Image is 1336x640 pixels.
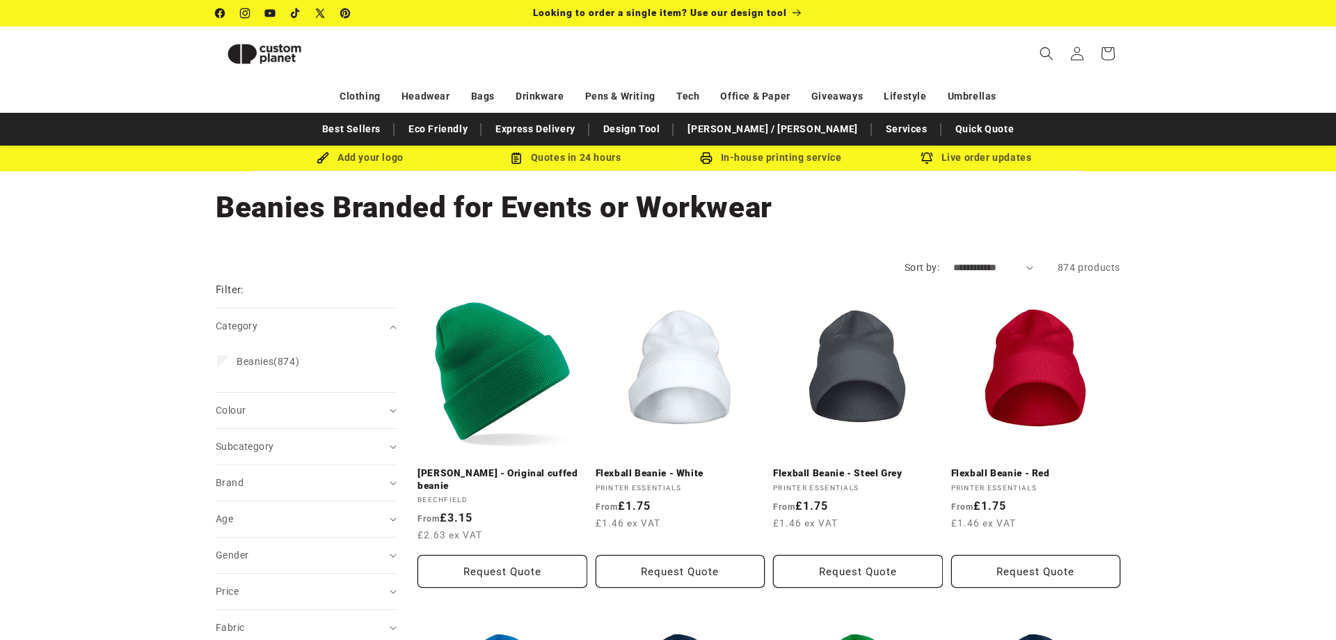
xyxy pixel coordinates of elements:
img: Custom Planet [216,32,313,76]
span: Fabric [216,622,244,633]
img: In-house printing [700,152,713,164]
a: Quick Quote [948,117,1021,141]
: Request Quote [417,555,587,588]
div: Live order updates [873,149,1079,166]
button: Request Quote [596,555,765,588]
a: Headwear [401,84,450,109]
a: Lifestyle [884,84,926,109]
span: Looking to order a single item? Use our design tool [533,7,787,18]
h2: Filter: [216,282,244,298]
a: Eco Friendly [401,117,475,141]
span: (874) [237,355,299,368]
span: Category [216,320,257,331]
a: Pens & Writing [585,84,655,109]
div: Quotes in 24 hours [463,149,668,166]
a: Drinkware [516,84,564,109]
a: Giveaways [811,84,863,109]
span: Colour [216,405,246,416]
div: In-house printing service [668,149,873,166]
span: Gender [216,549,248,561]
a: Clothing [340,84,381,109]
a: Custom Planet [211,26,360,81]
summary: Category (0 selected) [216,309,397,344]
img: Brush Icon [317,152,329,164]
summary: Age (0 selected) [216,501,397,537]
span: Age [216,513,233,524]
a: [PERSON_NAME] / [PERSON_NAME] [681,117,864,141]
span: Brand [216,477,244,488]
a: Best Sellers [315,117,388,141]
img: Order updates [921,152,933,164]
img: Order Updates Icon [510,152,523,164]
summary: Gender (0 selected) [216,538,397,573]
a: Design Tool [596,117,667,141]
summary: Brand (0 selected) [216,465,397,501]
summary: Colour (0 selected) [216,393,397,428]
button: Request Quote [951,555,1121,588]
iframe: Chat Widget [1104,490,1336,640]
a: Office & Paper [720,84,790,109]
summary: Subcategory (0 selected) [216,429,397,465]
a: [PERSON_NAME] - Original cuffed beanie [417,467,587,492]
a: Umbrellas [948,84,996,109]
span: Beanies [237,356,273,367]
summary: Price [216,574,397,609]
a: Flexball Beanie - White [596,467,765,480]
h1: Beanies Branded for Events or Workwear [216,189,1120,226]
button: Request Quote [773,555,943,588]
summary: Search [1031,38,1062,69]
span: Price [216,586,239,597]
a: Tech [676,84,699,109]
span: 874 products [1058,262,1120,273]
span: Subcategory [216,441,273,452]
a: Bags [471,84,495,109]
a: Services [879,117,935,141]
div: Add your logo [257,149,463,166]
a: Express Delivery [488,117,582,141]
a: Flexball Beanie - Red [951,467,1121,480]
label: Sort by: [905,262,939,273]
a: Flexball Beanie - Steel Grey [773,467,943,480]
